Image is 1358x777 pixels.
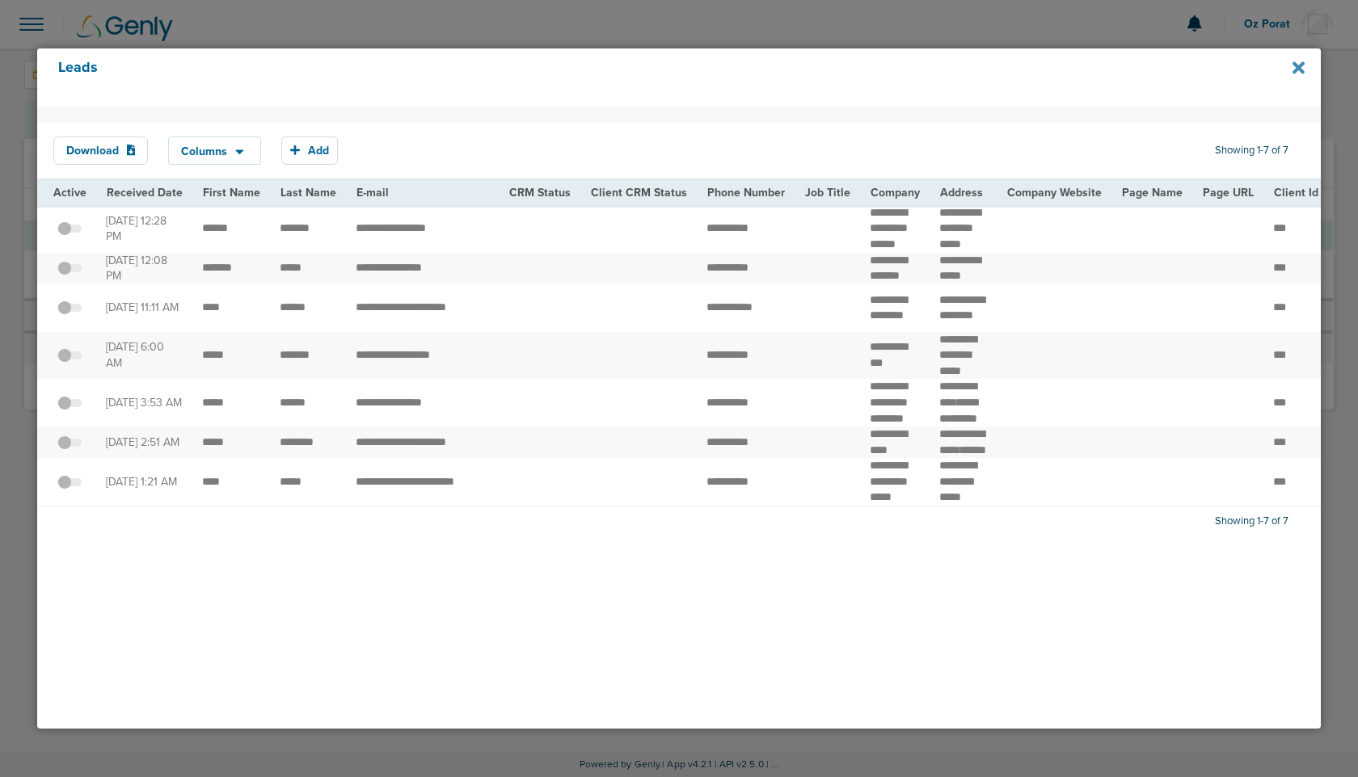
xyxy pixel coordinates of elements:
td: [DATE] 12:08 PM [96,253,192,284]
span: CRM Status [509,186,571,199]
td: [DATE] 2:51 AM [96,426,192,458]
td: [DATE] 12:28 PM [96,205,192,253]
span: Showing 1-7 of 7 [1215,514,1288,528]
h4: Leads [58,59,1181,96]
td: [DATE] 3:53 AM [96,379,192,426]
th: Address [930,180,997,205]
span: Phone Number [707,186,785,199]
span: E-mail [356,186,389,199]
th: Company [860,180,930,205]
th: Job Title [795,180,860,205]
th: Client CRM Status [580,180,697,205]
span: Columns [181,146,227,157]
span: Add [308,144,329,157]
span: Client Id [1274,186,1318,199]
td: [DATE] 1:21 AM [96,458,192,506]
th: Page Name [1111,180,1192,205]
span: Showing 1-7 of 7 [1215,144,1288,157]
td: [DATE] 6:00 AM [96,332,192,380]
span: Active [53,186,86,199]
span: Received Date [107,186,183,199]
button: Add [281,136,338,165]
th: Company Website [997,180,1111,205]
button: Download [53,136,149,165]
td: [DATE] 11:11 AM [96,284,192,332]
span: First Name [203,186,260,199]
span: Page URL [1203,186,1254,199]
span: Last Name [280,186,336,199]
